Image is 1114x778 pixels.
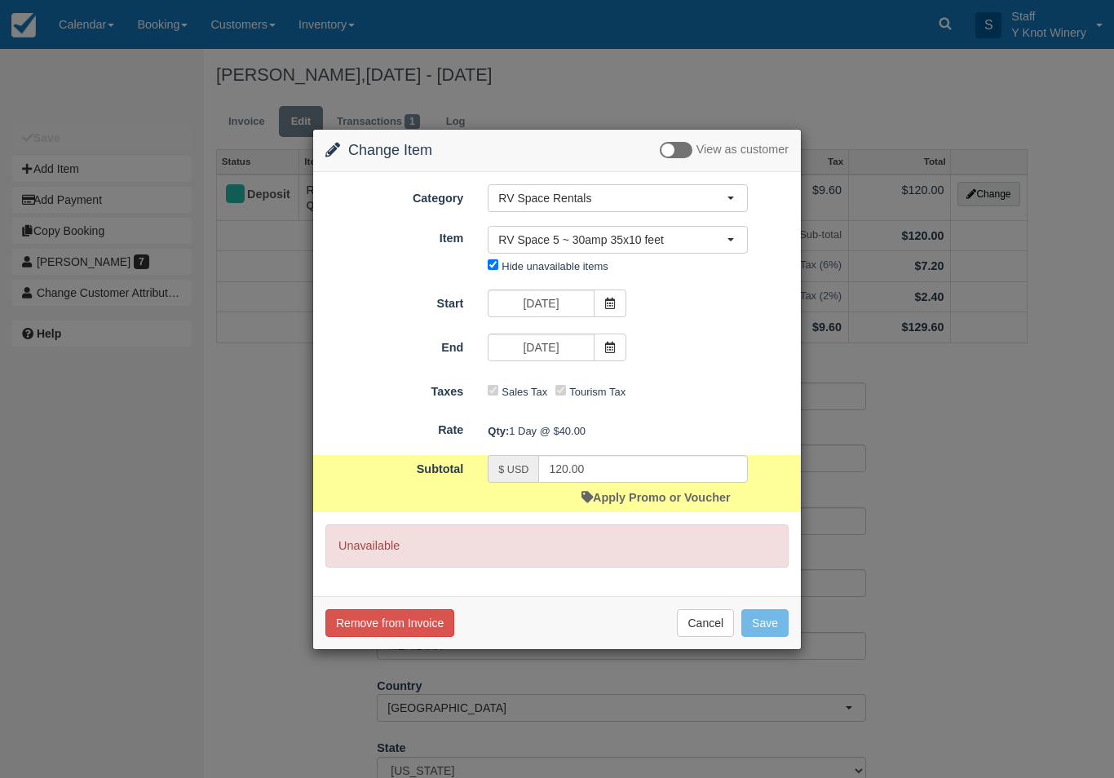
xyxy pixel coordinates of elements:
label: Hide unavailable items [502,260,608,272]
label: Start [313,290,475,312]
button: RV Space 5 ~ 30amp 35x10 feet [488,226,748,254]
label: Item [313,224,475,247]
label: Sales Tax [502,386,547,398]
label: Subtotal [313,455,475,478]
span: RV Space 5 ~ 30amp 35x10 feet [498,232,727,248]
button: Save [741,609,789,637]
div: 1 Day @ $40.00 [475,418,801,444]
span: Change Item [348,142,432,158]
p: Unavailable [325,524,789,568]
strong: Qty [488,425,509,437]
span: View as customer [696,144,789,157]
label: Category [313,184,475,207]
label: Rate [313,416,475,439]
small: $ USD [498,464,528,475]
label: Taxes [313,378,475,400]
button: Remove from Invoice [325,609,454,637]
label: End [313,334,475,356]
button: Cancel [677,609,734,637]
label: Tourism Tax [569,386,626,398]
a: Apply Promo or Voucher [581,491,730,504]
span: RV Space Rentals [498,190,727,206]
button: RV Space Rentals [488,184,748,212]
